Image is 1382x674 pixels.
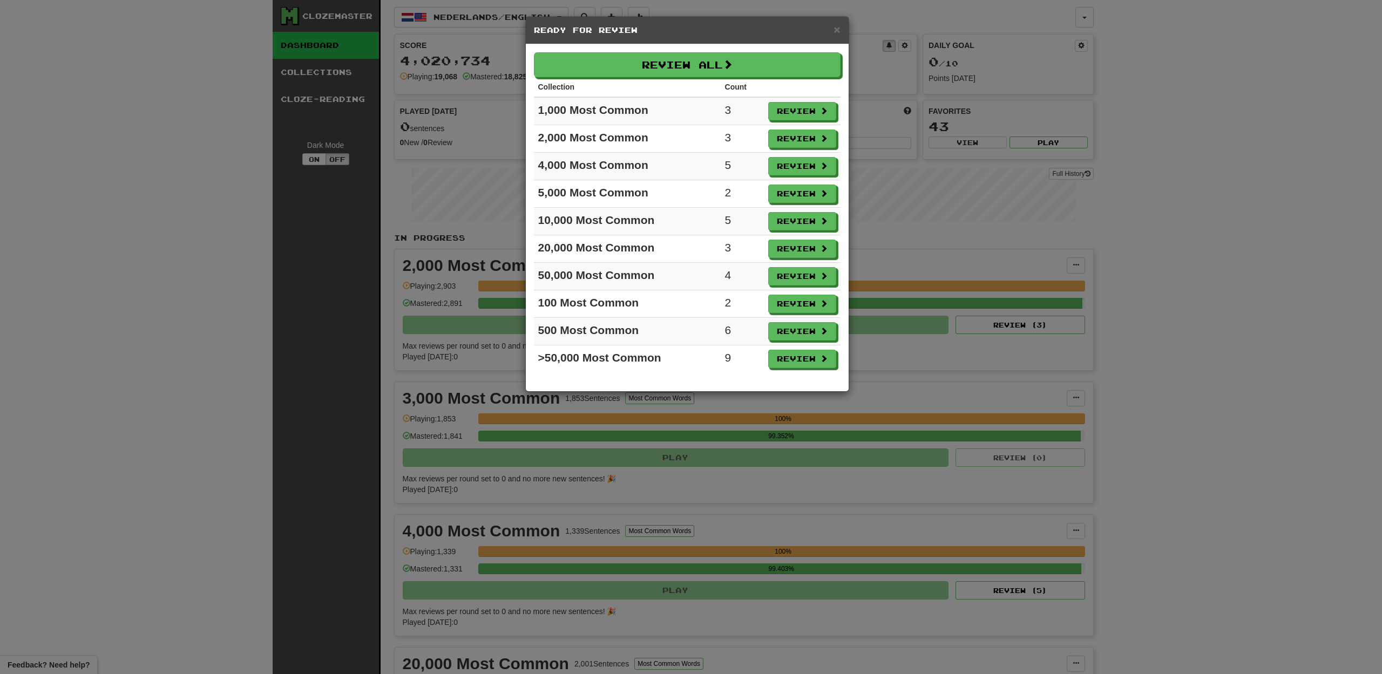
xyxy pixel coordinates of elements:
td: 3 [721,235,764,263]
td: 10,000 Most Common [534,208,721,235]
button: Review [768,240,836,258]
th: Collection [534,77,721,97]
td: 100 Most Common [534,290,721,318]
span: × [834,23,840,36]
button: Review [768,185,836,203]
td: 50,000 Most Common [534,263,721,290]
td: 20,000 Most Common [534,235,721,263]
button: Review [768,157,836,175]
td: 3 [721,97,764,125]
td: 1,000 Most Common [534,97,721,125]
td: 6 [721,318,764,345]
td: 3 [721,125,764,153]
td: 500 Most Common [534,318,721,345]
button: Review [768,102,836,120]
button: Review [768,267,836,285]
button: Review [768,350,836,368]
button: Review [768,295,836,313]
td: 5 [721,153,764,180]
button: Review [768,322,836,341]
button: Review All [534,52,841,77]
button: Review [768,130,836,148]
td: 9 [721,345,764,373]
td: 5 [721,208,764,235]
td: 4,000 Most Common [534,153,721,180]
td: 4 [721,263,764,290]
button: Close [834,24,840,35]
td: 2,000 Most Common [534,125,721,153]
h5: Ready for Review [534,25,841,36]
th: Count [721,77,764,97]
td: 5,000 Most Common [534,180,721,208]
td: >50,000 Most Common [534,345,721,373]
td: 2 [721,180,764,208]
td: 2 [721,290,764,318]
button: Review [768,212,836,230]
